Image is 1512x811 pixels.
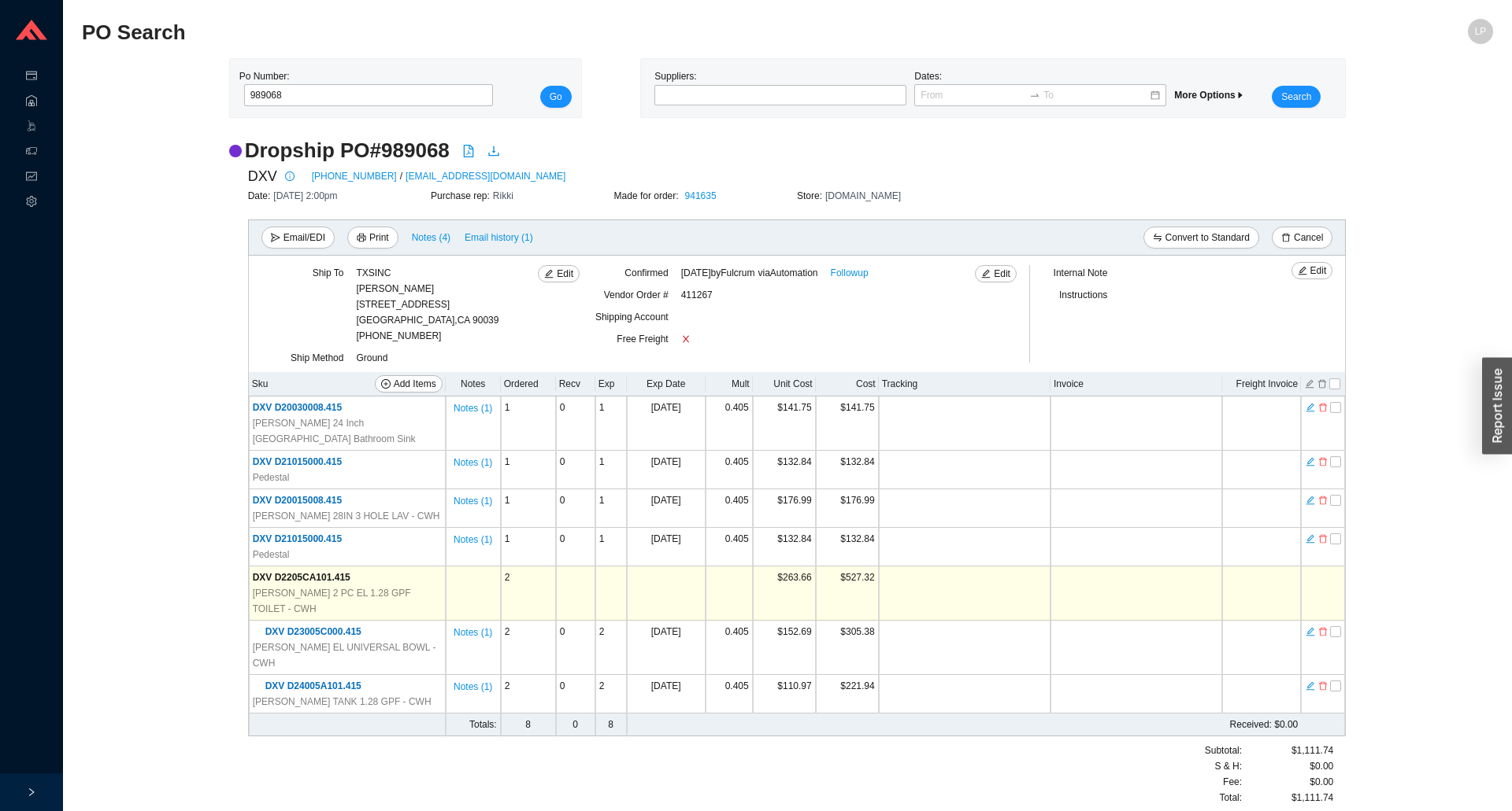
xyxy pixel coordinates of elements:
td: 2 [501,675,556,713]
button: plus-circleAdd Items [375,375,443,393]
button: editEdit [975,265,1017,282]
span: Fee : [1223,774,1242,790]
button: delete [1317,625,1329,636]
button: edit [1305,400,1316,411]
span: edit [544,269,554,280]
span: Ground [356,352,387,363]
th: Exp [595,372,627,396]
span: Cancel [1294,230,1323,245]
td: 1 [595,528,627,566]
span: / [400,168,402,184]
span: [DOMAIN_NAME] [825,190,901,201]
td: [DATE] [627,621,706,675]
button: sendEmail/EDI [261,227,335,249]
span: Pedestal [253,547,290,562]
td: 0 [556,489,595,528]
a: 941635 [685,190,717,201]
span: Notes ( 1 ) [454,455,492,470]
span: Edit [1310,263,1327,278]
td: 1 [501,451,556,489]
span: Made for order: [614,190,682,201]
span: setting [26,190,37,216]
span: caret-right [1236,90,1245,100]
span: Notes ( 1 ) [454,625,492,640]
span: edit [1306,402,1315,413]
button: edit [1305,679,1316,690]
a: [PHONE_NUMBER] [312,168,397,184]
a: [EMAIL_ADDRESS][DOMAIN_NAME] [406,168,565,184]
span: More Options [1174,90,1244,101]
button: delete [1317,532,1329,543]
span: delete [1318,495,1328,506]
button: deleteCancel [1272,227,1332,249]
span: Email history (1) [465,230,533,245]
div: Dates: [910,68,1170,108]
td: 1 [501,396,556,451]
h2: Dropship PO # 989068 [245,137,450,164]
span: Store: [797,190,825,201]
th: Exp Date [627,372,706,396]
span: DXV D21015000.415 [253,456,342,467]
span: right [27,787,36,797]
td: 0 [556,396,595,451]
span: delete [1318,680,1328,691]
div: Po Number: [239,68,489,108]
button: edit [1305,532,1316,543]
span: Search [1281,89,1311,105]
td: [DATE] [627,528,706,566]
td: 0.405 [706,621,753,675]
th: Ordered [501,372,556,396]
div: $1,111.74 [1242,743,1333,758]
span: Totals: [469,719,497,730]
td: 1 [501,489,556,528]
span: [PERSON_NAME] TANK 1.28 GPF - CWH [253,694,432,710]
button: edit [1305,493,1316,504]
span: [PERSON_NAME] EL UNIVERSAL BOWL - CWH [253,640,442,671]
span: Internal Note [1054,267,1108,278]
td: $527.32 [816,566,879,621]
span: Notes ( 1 ) [454,679,492,695]
th: Freight Invoice [1222,372,1301,396]
span: Instructions [1059,289,1107,300]
a: download [487,145,500,160]
td: $305.38 [816,621,879,675]
span: credit-card [26,65,37,90]
span: [PERSON_NAME] 24 Inch [GEOGRAPHIC_DATA] Bathroom Sink [253,415,442,447]
td: $132.84 [816,451,879,489]
button: editEdit [538,265,580,282]
td: 2 [595,621,627,675]
input: From [921,87,1026,103]
span: DXV D2205CA101.415 [253,572,350,583]
span: Subtotal: [1205,743,1242,758]
td: 2 [501,621,556,675]
button: Search [1272,86,1321,108]
span: edit [1298,266,1307,277]
span: DXV D23005C000.415 [265,626,361,637]
div: Sku [252,375,443,393]
span: to [1029,90,1040,101]
span: [PERSON_NAME] 2 PC EL 1.28 GPF TOILET - CWH [253,585,442,617]
button: Notes (1) [453,624,493,635]
span: delete [1318,456,1328,467]
span: Ship Method [291,352,343,363]
span: Add Items [394,376,436,392]
span: delete [1318,402,1328,413]
span: Notes ( 1 ) [454,400,492,416]
td: 1 [595,489,627,528]
button: editEdit [1291,262,1333,279]
td: 0.405 [706,451,753,489]
a: file-pdf [462,145,475,160]
button: delete [1317,679,1329,690]
td: 0.405 [706,675,753,713]
td: $221.94 [816,675,879,713]
th: Cost [816,372,879,396]
button: Notes (1) [453,531,493,542]
button: delete [1317,400,1329,411]
span: Total: [1219,790,1242,805]
td: 2 [595,675,627,713]
div: TXSINC [PERSON_NAME] [STREET_ADDRESS] [GEOGRAPHIC_DATA] , CA 90039 [356,265,498,328]
span: LP [1475,19,1487,44]
th: Recv [556,372,595,396]
span: Received: [1230,719,1272,730]
span: via Automation [758,267,818,278]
